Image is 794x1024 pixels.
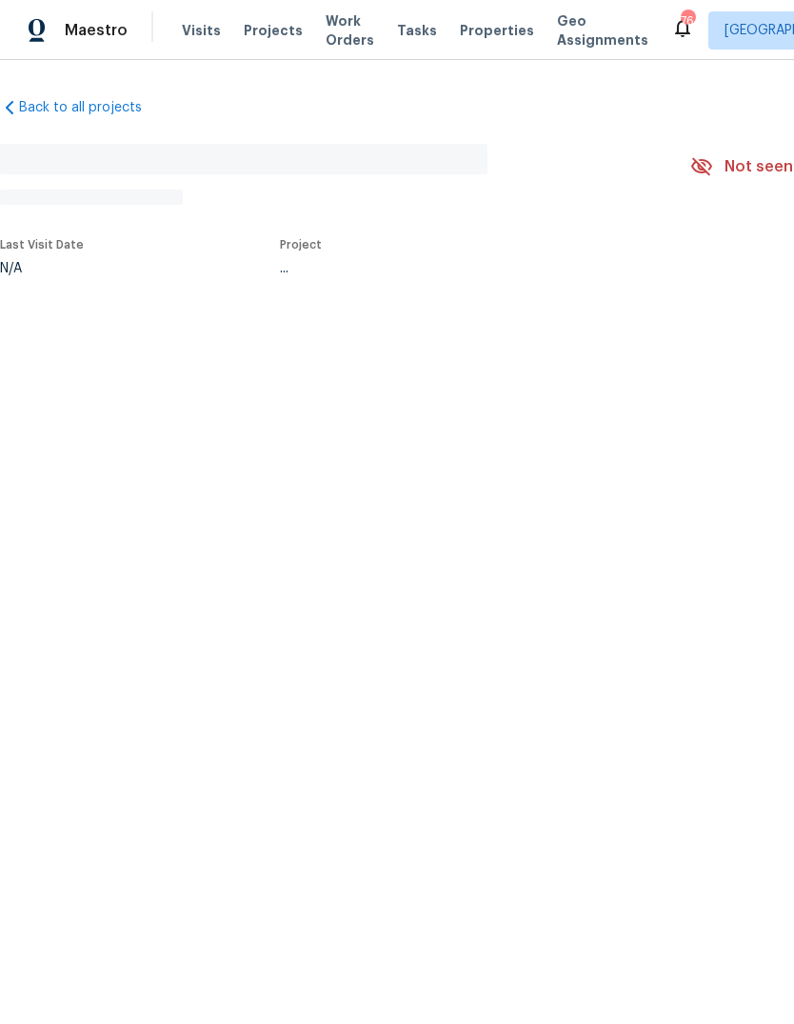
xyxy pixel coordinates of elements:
[244,21,303,40] span: Projects
[397,24,437,37] span: Tasks
[460,21,534,40] span: Properties
[182,21,221,40] span: Visits
[326,11,374,50] span: Work Orders
[557,11,648,50] span: Geo Assignments
[65,21,128,40] span: Maestro
[280,262,645,275] div: ...
[280,239,322,251] span: Project
[681,11,694,30] div: 76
